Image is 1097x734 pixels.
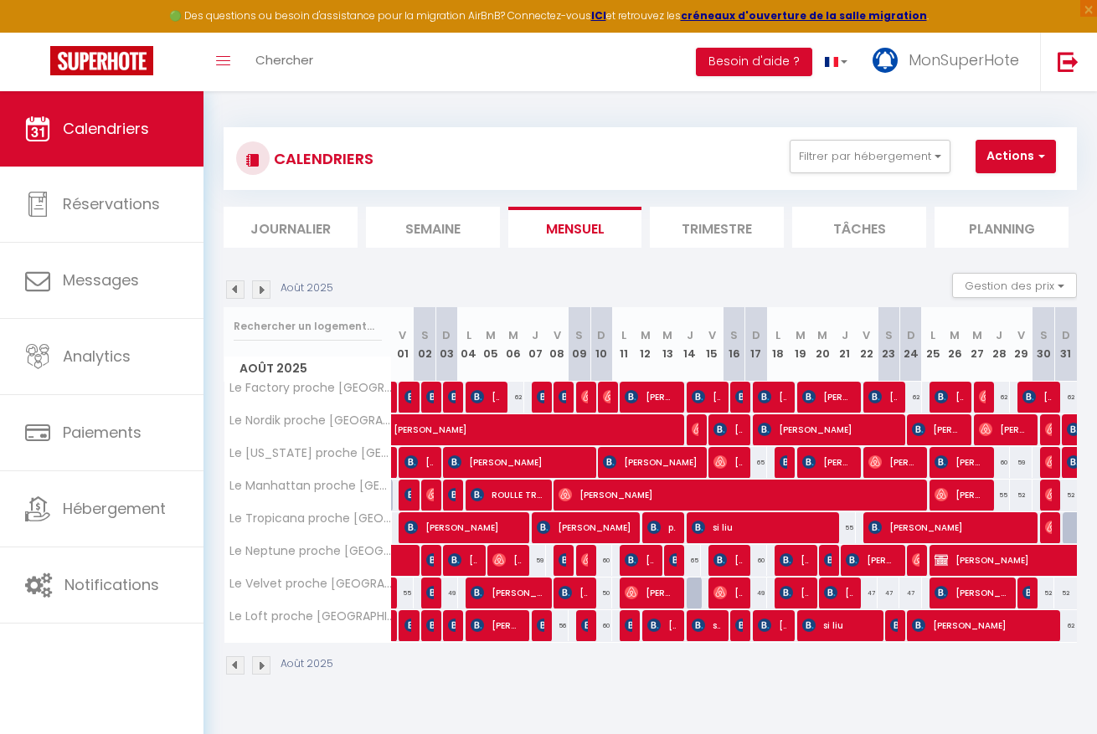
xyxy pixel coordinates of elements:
strong: ICI [591,8,606,23]
span: [PERSON_NAME] [559,577,588,608]
span: [PERSON_NAME] [471,609,522,641]
div: 60 [745,545,767,576]
span: [PERSON_NAME] [935,381,964,413]
div: 60 [988,447,1010,478]
span: Chercher [255,51,313,69]
abbr: V [708,327,716,343]
button: Besoin d'aide ? [696,48,812,76]
span: [PERSON_NAME] [PERSON_NAME] [426,609,434,641]
span: [PERSON_NAME] [448,609,456,641]
span: [PERSON_NAME] [979,381,986,413]
span: [PERSON_NAME] [713,446,743,478]
span: [PERSON_NAME] [1022,381,1052,413]
span: [PERSON_NAME] [426,381,434,413]
span: [PERSON_NAME] [625,609,632,641]
div: 62 [502,382,523,413]
span: [PERSON_NAME] [713,413,743,445]
abbr: S [421,327,429,343]
div: 47 [856,577,878,608]
abbr: D [1062,327,1070,343]
div: 55 [833,512,855,543]
div: 62 [1054,382,1077,413]
input: Rechercher un logement... [234,311,382,341]
span: [PERSON_NAME] [713,544,743,576]
span: [PERSON_NAME] [603,381,610,413]
span: [PERSON_NAME] [404,446,434,478]
span: [PERSON_NAME] [581,381,589,413]
div: 60 [590,545,612,576]
span: Le Tropicana proche [GEOGRAPHIC_DATA] I [GEOGRAPHIC_DATA] I [GEOGRAPHIC_DATA] [227,512,394,525]
abbr: M [508,327,518,343]
span: Le Velvet proche [GEOGRAPHIC_DATA] I [GEOGRAPHIC_DATA] I Astérix [227,577,394,590]
span: ping li [647,511,677,543]
span: Réservations [63,193,160,214]
abbr: M [641,327,651,343]
th: 17 [745,307,767,382]
abbr: L [930,327,935,343]
div: 55 [392,577,414,608]
th: 10 [590,307,612,382]
span: [PERSON_NAME] [758,609,787,641]
span: Messages [63,269,139,290]
span: [PERSON_NAME] [426,544,434,576]
div: 50 [590,577,612,608]
th: 24 [899,307,921,382]
th: 04 [458,307,480,382]
a: Chercher [243,33,326,91]
span: [PERSON_NAME] [824,577,853,608]
th: 25 [922,307,944,382]
span: Ludivine Bl [890,609,898,641]
button: Filtrer par hébergement [790,140,950,173]
th: 03 [435,307,457,382]
th: 15 [701,307,723,382]
span: [PERSON_NAME] [735,609,743,641]
abbr: J [842,327,848,343]
abbr: J [687,327,693,343]
th: 19 [790,307,811,382]
strong: créneaux d'ouverture de la salle migration [681,8,927,23]
th: 01 [392,307,414,382]
div: 52 [1010,480,1032,511]
span: [PERSON_NAME] [802,446,853,478]
span: [PERSON_NAME] [758,381,787,413]
span: [PERSON_NAME] [559,479,914,511]
button: Actions [976,140,1056,173]
abbr: V [863,327,870,343]
span: [PERSON_NAME] [394,405,894,437]
span: [PERSON_NAME] [492,544,522,576]
span: [PERSON_NAME] [1045,511,1053,543]
span: si liu [692,511,830,543]
abbr: V [554,327,561,343]
div: 62 [899,382,921,413]
span: [PERSON_NAME] [537,381,544,413]
span: [PERSON_NAME] [1045,446,1053,478]
th: 18 [767,307,789,382]
th: 31 [1054,307,1077,382]
th: 14 [679,307,701,382]
span: [PERSON_NAME] [979,413,1030,445]
span: [PERSON_NAME] [471,381,500,413]
th: 13 [657,307,678,382]
img: ... [873,48,898,73]
abbr: M [662,327,672,343]
li: Journalier [224,207,358,248]
p: Août 2025 [281,280,333,296]
span: [PERSON_NAME] [935,479,986,511]
div: 52 [1033,577,1054,608]
th: 07 [524,307,546,382]
span: [PERSON_NAME] [868,511,1028,543]
th: 21 [833,307,855,382]
span: HABITAT BLEUBLANC [448,479,456,511]
span: [PERSON_NAME] [758,413,896,445]
span: [PERSON_NAME] [625,381,676,413]
p: Août 2025 [281,656,333,672]
button: Gestion des prix [952,273,1077,298]
img: logout [1058,51,1079,72]
a: [PERSON_NAME] [385,382,394,413]
span: MonSuperHote [909,49,1019,70]
span: [PERSON_NAME] [1022,577,1030,608]
abbr: D [752,327,760,343]
th: 30 [1033,307,1054,382]
div: 59 [524,545,546,576]
span: [PERSON_NAME] [780,446,787,478]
